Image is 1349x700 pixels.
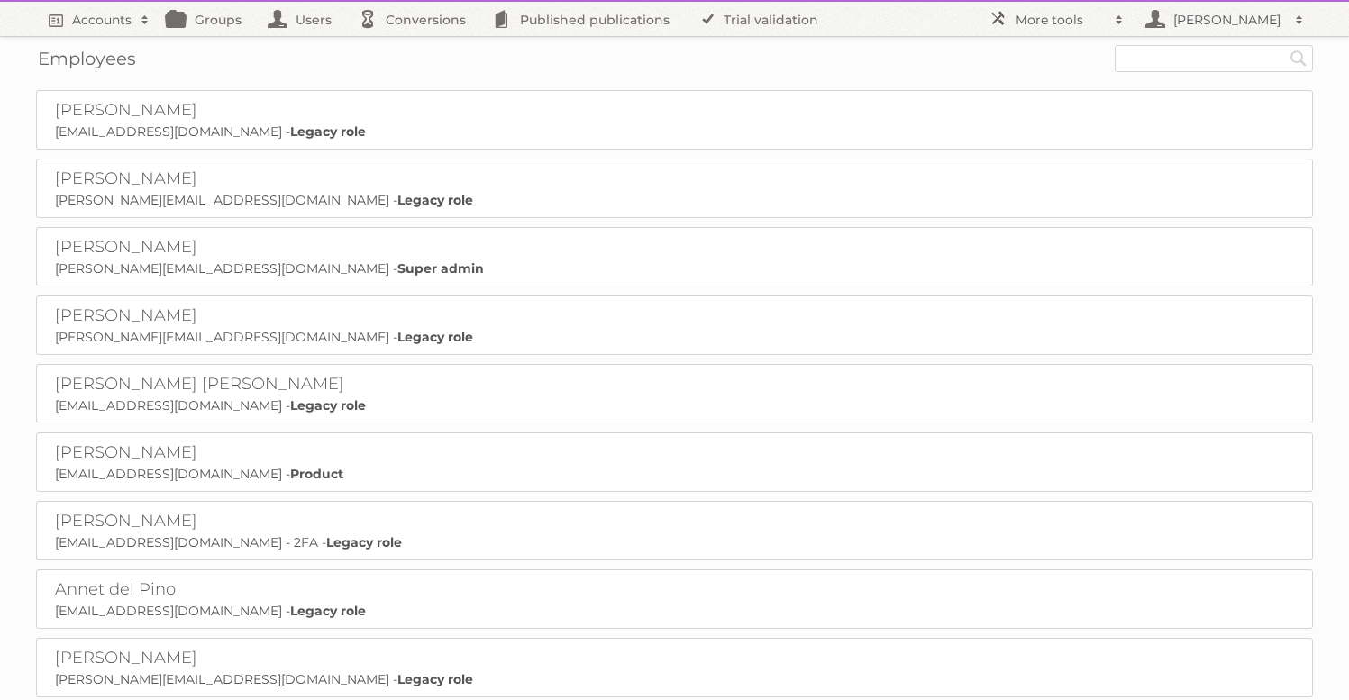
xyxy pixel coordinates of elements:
[1133,2,1313,36] a: [PERSON_NAME]
[260,2,350,36] a: Users
[397,192,473,208] strong: Legacy role
[326,534,402,550] strong: Legacy role
[290,466,343,482] strong: Product
[1169,11,1286,29] h2: [PERSON_NAME]
[72,11,132,29] h2: Accounts
[55,579,506,601] h2: Annet del Pino
[55,329,1294,345] p: [PERSON_NAME][EMAIL_ADDRESS][DOMAIN_NAME] -
[350,2,484,36] a: Conversions
[55,648,506,669] h2: [PERSON_NAME]
[55,374,506,395] h2: [PERSON_NAME] [PERSON_NAME]
[36,2,159,36] a: Accounts
[397,329,473,345] strong: Legacy role
[55,100,506,122] h2: [PERSON_NAME]
[55,123,1294,140] p: [EMAIL_ADDRESS][DOMAIN_NAME] -
[55,305,506,327] h2: [PERSON_NAME]
[55,511,506,532] h2: [PERSON_NAME]
[397,260,484,277] strong: Super admin
[484,2,688,36] a: Published publications
[55,603,1294,619] p: [EMAIL_ADDRESS][DOMAIN_NAME] -
[55,466,1294,482] p: [EMAIL_ADDRESS][DOMAIN_NAME] -
[55,671,1294,687] p: [PERSON_NAME][EMAIL_ADDRESS][DOMAIN_NAME] -
[55,192,1294,208] p: [PERSON_NAME][EMAIL_ADDRESS][DOMAIN_NAME] -
[688,2,836,36] a: Trial validation
[397,671,473,687] strong: Legacy role
[55,534,1294,550] p: [EMAIL_ADDRESS][DOMAIN_NAME] - 2FA -
[290,123,366,140] strong: Legacy role
[55,168,506,190] h2: [PERSON_NAME]
[159,2,260,36] a: Groups
[55,397,1294,414] p: [EMAIL_ADDRESS][DOMAIN_NAME] -
[55,442,506,464] h2: [PERSON_NAME]
[290,397,366,414] strong: Legacy role
[55,260,1294,277] p: [PERSON_NAME][EMAIL_ADDRESS][DOMAIN_NAME] -
[1016,11,1106,29] h2: More tools
[1285,45,1312,72] input: Search
[55,237,506,259] h2: [PERSON_NAME]
[290,603,366,619] strong: Legacy role
[980,2,1133,36] a: More tools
